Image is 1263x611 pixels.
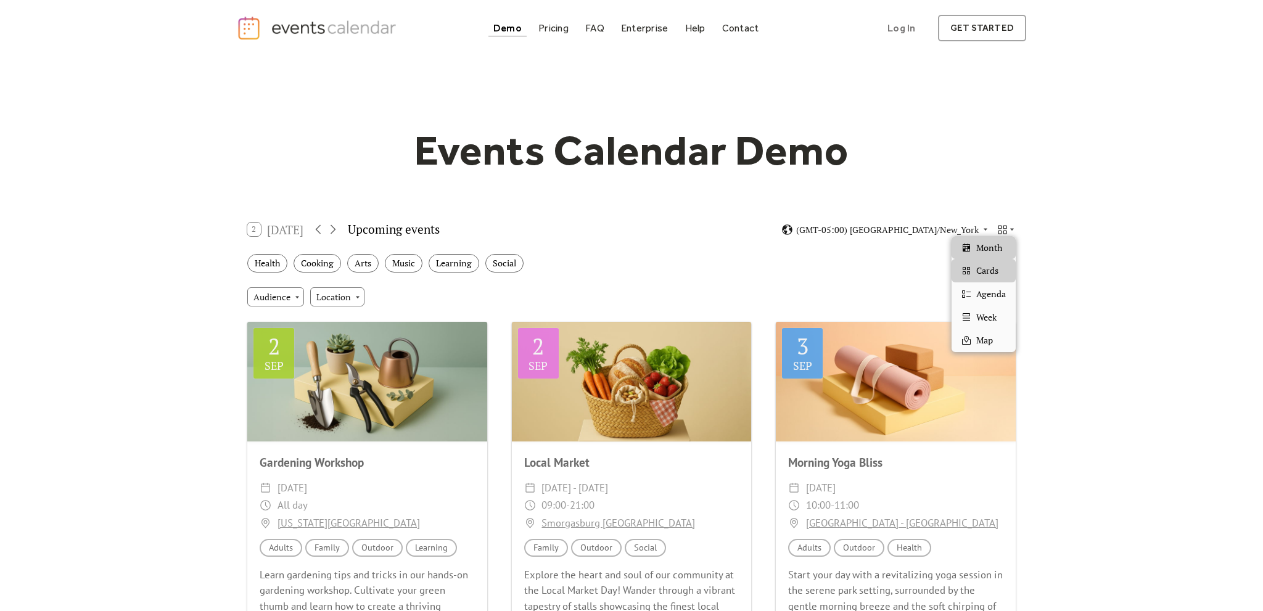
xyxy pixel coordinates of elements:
[621,25,668,31] div: Enterprise
[976,334,993,347] span: Map
[493,25,522,31] div: Demo
[580,20,609,36] a: FAQ
[722,25,759,31] div: Contact
[685,25,706,31] div: Help
[976,311,997,324] span: Week
[237,15,400,41] a: home
[533,20,574,36] a: Pricing
[585,25,604,31] div: FAQ
[616,20,673,36] a: Enterprise
[538,25,569,31] div: Pricing
[395,125,868,176] h1: Events Calendar Demo
[680,20,710,36] a: Help
[717,20,764,36] a: Contact
[976,241,1002,255] span: Month
[976,264,998,277] span: Cards
[938,15,1026,41] a: get started
[488,20,527,36] a: Demo
[875,15,928,41] a: Log In
[976,287,1006,301] span: Agenda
